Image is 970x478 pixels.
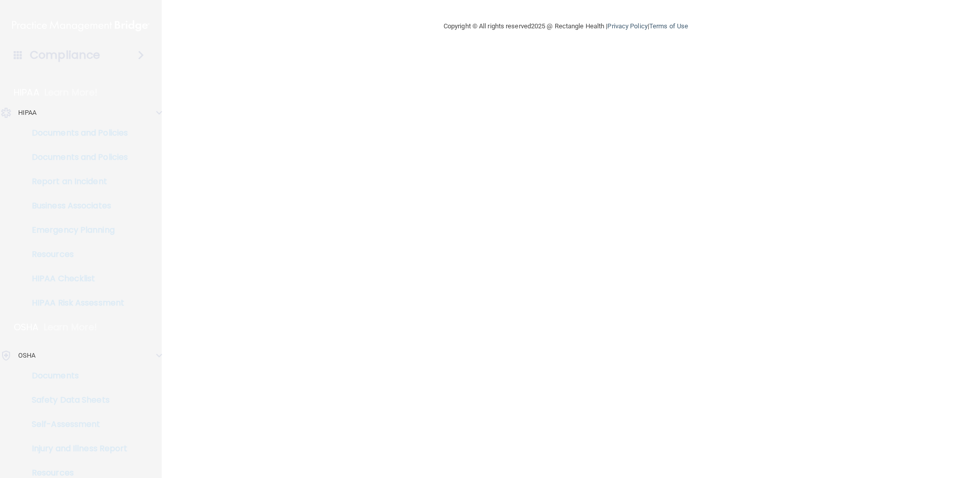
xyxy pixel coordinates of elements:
[7,444,144,454] p: Injury and Illness Report
[7,177,144,187] p: Report an Incident
[44,86,98,99] p: Learn More!
[7,395,144,405] p: Safety Data Sheets
[7,419,144,429] p: Self-Assessment
[381,10,750,42] div: Copyright © All rights reserved 2025 @ Rectangle Health | |
[44,321,98,333] p: Learn More!
[7,152,144,162] p: Documents and Policies
[12,16,150,36] img: PMB logo
[30,48,100,62] h4: Compliance
[14,86,39,99] p: HIPAA
[7,371,144,381] p: Documents
[7,468,144,478] p: Resources
[649,22,688,30] a: Terms of Use
[18,107,37,119] p: HIPAA
[7,274,144,284] p: HIPAA Checklist
[7,249,144,259] p: Resources
[7,128,144,138] p: Documents and Policies
[14,321,39,333] p: OSHA
[7,201,144,211] p: Business Associates
[7,225,144,235] p: Emergency Planning
[7,298,144,308] p: HIPAA Risk Assessment
[607,22,647,30] a: Privacy Policy
[18,350,35,362] p: OSHA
